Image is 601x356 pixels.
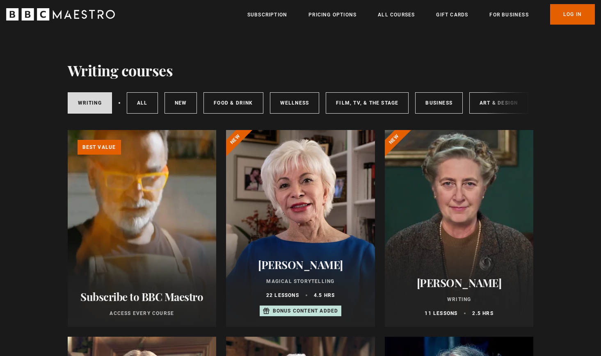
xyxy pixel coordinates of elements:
[203,92,263,114] a: Food & Drink
[550,4,595,25] a: Log In
[308,11,356,19] a: Pricing Options
[236,258,365,271] h2: [PERSON_NAME]
[425,310,457,317] p: 11 lessons
[247,11,287,19] a: Subscription
[6,8,115,21] svg: BBC Maestro
[314,292,335,299] p: 4.5 hrs
[236,278,365,285] p: Magical Storytelling
[273,307,338,315] p: Bonus content added
[395,276,524,289] h2: [PERSON_NAME]
[385,130,534,327] a: [PERSON_NAME] Writing 11 lessons 2.5 hrs New
[326,92,409,114] a: Film, TV, & The Stage
[78,140,121,155] p: Best value
[378,11,415,19] a: All Courses
[469,92,528,114] a: Art & Design
[68,62,173,79] h1: Writing courses
[127,92,158,114] a: All
[226,130,375,327] a: [PERSON_NAME] Magical Storytelling 22 lessons 4.5 hrs Bonus content added New
[395,296,524,303] p: Writing
[472,310,493,317] p: 2.5 hrs
[266,292,299,299] p: 22 lessons
[415,92,463,114] a: Business
[68,92,112,114] a: Writing
[165,92,197,114] a: New
[247,4,595,25] nav: Primary
[489,11,528,19] a: For business
[436,11,468,19] a: Gift Cards
[270,92,320,114] a: Wellness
